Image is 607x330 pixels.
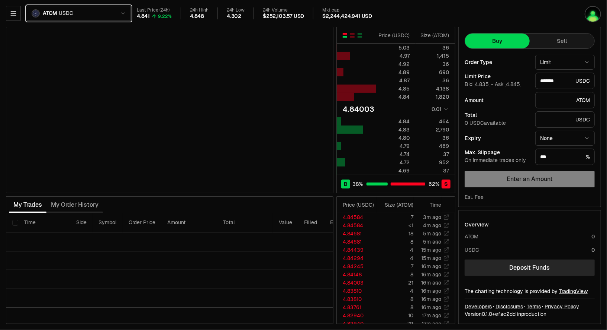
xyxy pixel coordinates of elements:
td: 4.83810 [337,295,377,303]
time: 3m ago [423,214,441,220]
div: 24h High [190,7,209,13]
td: 7 [377,262,414,270]
th: Expiry [324,213,374,232]
div: 4.84003 [343,104,374,114]
div: 36 [416,44,449,51]
th: Time [18,213,70,232]
td: 4.83810 [337,287,377,295]
div: The charting technology is provided by [465,288,595,295]
div: Version 0.1.0 + in production [465,310,595,318]
span: efac2dd0295ed2ec84e5ddeec8015c6aa6dda30b [495,311,516,317]
div: 0 [591,233,595,240]
div: 4.84 [377,118,410,125]
div: 37 [416,150,449,158]
div: Size ( ATOM ) [416,32,449,39]
div: 4.84 [377,93,410,101]
div: Mkt cap [322,7,372,13]
div: Amount [465,98,529,103]
img: STORE [585,6,601,22]
div: 36 [416,60,449,68]
span: USDC [59,10,73,17]
button: Show Buy Orders Only [357,32,363,38]
button: My Order History [46,197,103,212]
td: 4 [377,254,414,262]
th: Amount [161,213,217,232]
div: Price ( USDC ) [377,32,410,39]
time: 4m ago [423,222,441,229]
td: 4 [377,287,414,295]
td: 4.84003 [337,279,377,287]
div: ATOM [535,92,595,108]
div: 24h Volume [263,7,304,13]
div: 1,820 [416,93,449,101]
div: 4.89 [377,69,410,76]
div: 36 [416,77,449,84]
button: 4.845 [505,81,521,87]
div: 4.97 [377,52,410,60]
div: 37 [416,167,449,174]
a: Privacy Policy [545,303,579,310]
div: Time [420,201,441,209]
th: Value [273,213,298,232]
td: 21 [377,279,414,287]
div: Last Price (24h) [137,7,172,13]
th: Side [70,213,93,232]
time: 5m ago [423,238,441,245]
div: % [535,149,595,165]
span: ATOM [43,10,57,17]
button: Select all [12,220,18,226]
div: $252,103.57 USD [263,13,304,20]
img: atom.png [32,9,40,18]
div: 4.72 [377,159,410,166]
div: Expiry [465,136,529,141]
div: 4.79 [377,142,410,150]
div: 9.22% [158,13,172,19]
div: 0 [591,246,595,254]
div: 4.80 [377,134,410,142]
td: 79 [377,320,414,328]
td: 4.84245 [337,262,377,270]
div: $2,244,424,941 USD [322,13,372,20]
div: USDC [465,246,479,254]
a: TradingView [559,288,588,295]
div: 4,138 [416,85,449,92]
div: 4.841 [137,13,150,20]
td: 8 [377,270,414,279]
div: 24h Low [227,7,245,13]
time: 16m ago [421,288,441,294]
td: 4.82940 [337,311,377,320]
div: 952 [416,159,449,166]
a: Developers [465,303,492,310]
div: 469 [416,142,449,150]
div: 4.92 [377,60,410,68]
td: 4.82940 [337,320,377,328]
span: 62 % [429,180,440,188]
div: 2,790 [416,126,449,133]
span: Ask [495,81,521,88]
div: Overview [465,221,489,228]
div: 4.848 [190,13,204,20]
button: Sell [530,34,594,48]
td: 4 [377,246,414,254]
td: 4.83761 [337,303,377,311]
td: 8 [377,303,414,311]
td: 4.84681 [337,238,377,246]
div: 36 [416,134,449,142]
div: Price ( USDC ) [343,201,376,209]
td: 4.84584 [337,213,377,221]
time: 16m ago [421,296,441,302]
td: 10 [377,311,414,320]
button: None [535,131,595,146]
span: S [444,180,448,188]
time: 16m ago [421,279,441,286]
th: Total [217,213,273,232]
div: 4.69 [377,167,410,174]
td: 4.84439 [337,246,377,254]
button: My Trades [9,197,46,212]
div: 4.83 [377,126,410,133]
td: 4.84681 [337,229,377,238]
time: 17m ago [422,320,441,327]
time: 15m ago [421,255,441,261]
div: Total [465,112,529,118]
time: 16m ago [421,304,441,311]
